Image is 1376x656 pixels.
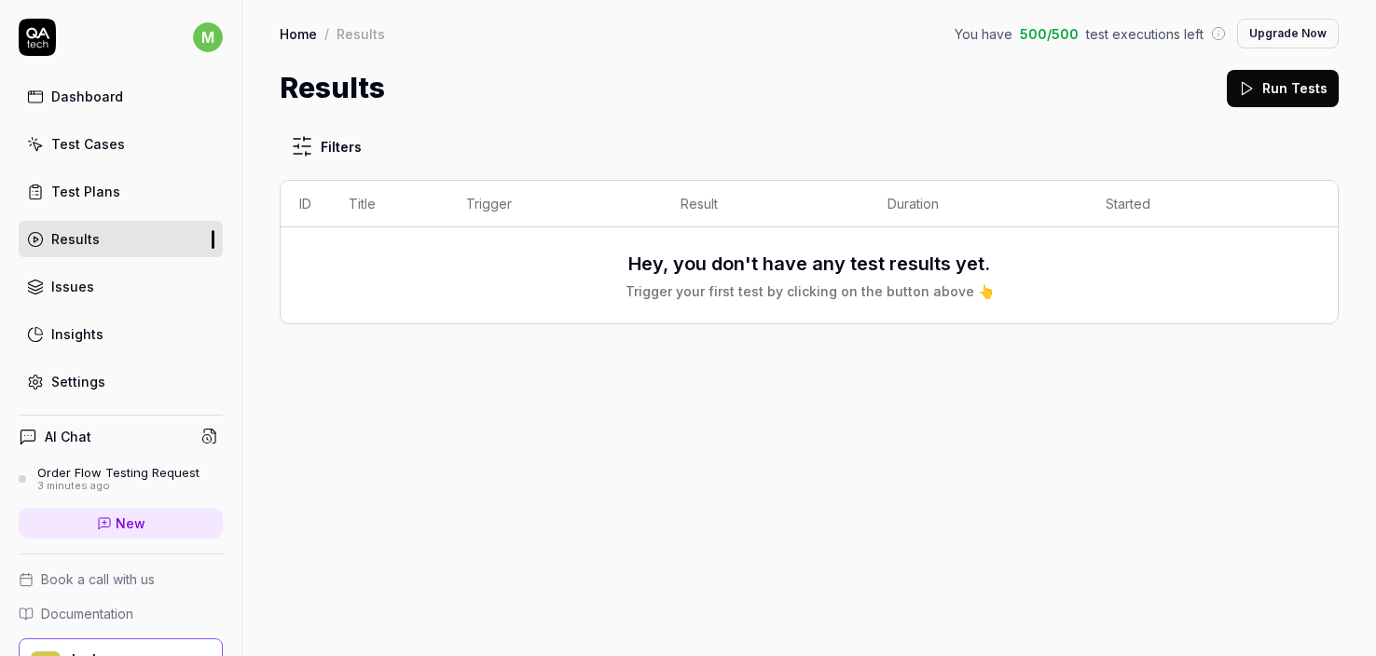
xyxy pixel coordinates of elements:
span: test executions left [1086,24,1204,44]
div: Order Flow Testing Request [37,465,200,480]
div: 3 minutes ago [37,480,200,493]
div: Test Plans [51,182,120,201]
button: Filters [280,128,373,165]
span: Book a call with us [41,569,155,589]
button: Upgrade Now [1237,19,1339,48]
h4: AI Chat [45,427,91,446]
h3: Hey, you don't have any test results yet. [628,250,990,278]
th: ID [281,181,330,227]
div: Trigger your first test by clicking on the button above 👆 [626,281,994,301]
div: Dashboard [51,87,123,106]
span: Documentation [41,604,133,623]
a: Settings [19,363,223,400]
a: Documentation [19,604,223,623]
button: m [193,19,223,56]
a: Home [280,24,317,43]
a: Dashboard [19,78,223,115]
th: Started [1087,181,1300,227]
div: / [324,24,329,43]
div: Results [337,24,385,43]
th: Title [330,181,447,227]
div: Test Cases [51,134,125,154]
a: Test Cases [19,126,223,162]
span: m [193,22,223,52]
a: New [19,508,223,539]
div: Insights [51,324,103,344]
h1: Results [280,67,385,109]
div: Issues [51,277,94,296]
span: New [116,513,145,533]
a: Book a call with us [19,569,223,589]
div: Settings [51,372,105,391]
a: Issues [19,268,223,305]
th: Trigger [447,181,661,227]
a: Results [19,221,223,257]
a: Order Flow Testing Request3 minutes ago [19,465,223,493]
div: Results [51,229,100,249]
button: Run Tests [1227,70,1339,107]
span: 500 / 500 [1020,24,1079,44]
th: Result [662,181,869,227]
span: You have [955,24,1012,44]
a: Insights [19,316,223,352]
th: Duration [869,181,1087,227]
a: Test Plans [19,173,223,210]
